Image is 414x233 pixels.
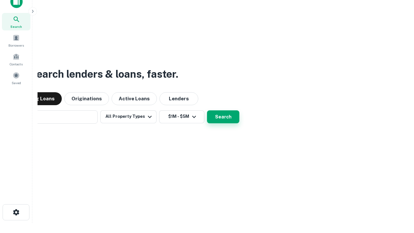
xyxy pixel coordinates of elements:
[100,110,157,123] button: All Property Types
[2,69,30,87] a: Saved
[29,66,178,82] h3: Search lenders & loans, faster.
[159,92,198,105] button: Lenders
[10,24,22,29] span: Search
[2,32,30,49] a: Borrowers
[10,61,23,67] span: Contacts
[8,43,24,48] span: Borrowers
[2,13,30,30] a: Search
[382,181,414,212] iframe: Chat Widget
[12,80,21,85] span: Saved
[207,110,239,123] button: Search
[112,92,157,105] button: Active Loans
[2,50,30,68] a: Contacts
[159,110,204,123] button: $1M - $5M
[64,92,109,105] button: Originations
